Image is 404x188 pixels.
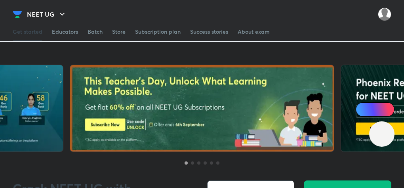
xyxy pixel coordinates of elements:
[52,28,78,36] div: Educators
[135,28,181,36] div: Subscription plan
[369,106,390,113] span: Ai Doubts
[13,10,22,19] img: Company Logo
[52,22,78,41] a: Educators
[112,28,126,36] div: Store
[112,22,126,41] a: Store
[360,106,367,113] img: Icon
[378,8,391,21] img: VAISHNAVI DWIVEDI
[135,22,181,41] a: Subscription plan
[13,22,42,41] a: Get started
[377,129,387,139] img: ttu
[22,6,72,22] button: NEET UG
[356,102,394,117] a: Ai Doubts
[238,22,270,41] a: About exam
[13,28,42,36] div: Get started
[88,28,103,36] div: Batch
[359,8,372,21] img: avatar
[238,28,270,36] div: About exam
[190,22,228,41] a: Success stories
[88,22,103,41] a: Batch
[190,28,228,36] div: Success stories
